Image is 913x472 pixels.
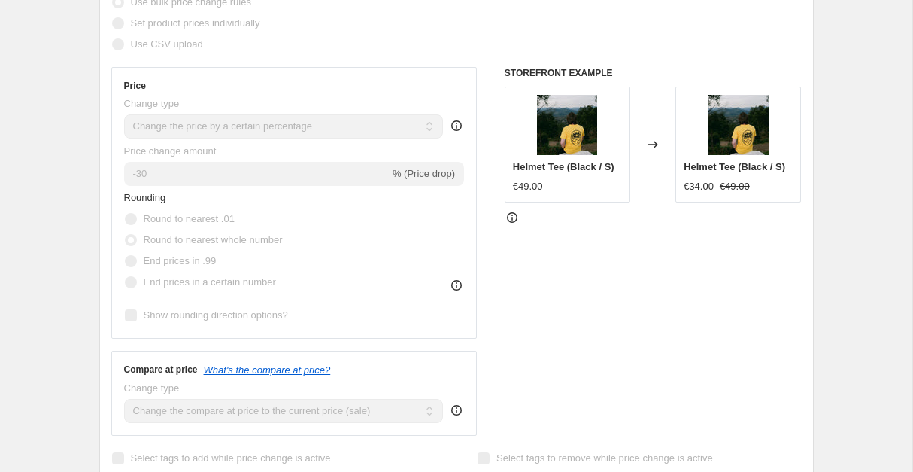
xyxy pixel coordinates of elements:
span: End prices in a certain number [144,276,276,288]
img: trajet-collection-2025_94_80x.jpg [708,95,769,155]
div: €34.00 [684,179,714,194]
span: Show rounding direction options? [144,309,288,321]
span: Set product prices individually [131,17,260,29]
div: help [449,403,464,418]
button: What's the compare at price? [204,364,331,376]
span: Helmet Tee (Black / S) [513,161,614,172]
input: -15 [124,162,390,186]
span: % (Price drop) [393,168,455,179]
img: trajet-collection-2025_94_80x.jpg [537,95,597,155]
span: End prices in .99 [144,255,217,266]
span: Round to nearest whole number [144,234,283,245]
h3: Compare at price [124,364,198,376]
h6: STOREFRONT EXAMPLE [505,67,802,79]
span: Change type [124,382,180,394]
h3: Price [124,80,146,92]
div: €49.00 [513,179,543,194]
strike: €49.00 [720,179,750,194]
div: help [449,118,464,133]
span: Rounding [124,192,166,203]
span: Round to nearest .01 [144,213,235,224]
span: Change type [124,98,180,109]
span: Select tags to add while price change is active [131,452,331,464]
span: Price change amount [124,145,217,157]
span: Use CSV upload [131,38,203,50]
span: Select tags to remove while price change is active [496,452,713,464]
span: Helmet Tee (Black / S) [684,161,785,172]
